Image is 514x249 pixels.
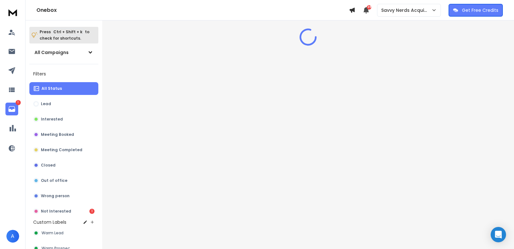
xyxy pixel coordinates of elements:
p: Savvy Nerds Acquisition [381,7,431,13]
p: Wrong person [41,193,70,198]
img: logo [6,6,19,18]
a: 1 [5,103,18,115]
button: Closed [29,159,98,172]
button: Out of office [29,174,98,187]
button: Lead [29,97,98,110]
span: 39 [367,5,371,10]
button: Meeting Booked [29,128,98,141]
p: Out of office [41,178,67,183]
p: Meeting Booked [41,132,74,137]
button: All Campaigns [29,46,98,59]
p: Get Free Credits [462,7,498,13]
button: Get Free Credits [449,4,503,17]
p: Meeting Completed [41,147,82,152]
p: Press to check for shortcuts. [40,29,89,42]
h3: Filters [29,69,98,78]
span: Warm Lead [42,230,64,236]
p: Not Interested [41,209,71,214]
button: Wrong person [29,190,98,202]
h1: All Campaigns [34,49,69,56]
button: All Status [29,82,98,95]
h1: Onebox [36,6,349,14]
p: Lead [41,101,51,106]
p: All Status [42,86,62,91]
button: Warm Lead [29,227,98,239]
p: Closed [41,163,56,168]
button: Interested [29,113,98,126]
div: Open Intercom Messenger [491,227,506,242]
p: Interested [41,117,63,122]
p: 1 [16,100,21,105]
button: A [6,230,19,243]
div: 1 [89,209,94,214]
button: Meeting Completed [29,144,98,156]
button: Not Interested1 [29,205,98,218]
h3: Custom Labels [33,219,66,225]
span: Ctrl + Shift + k [52,28,83,35]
